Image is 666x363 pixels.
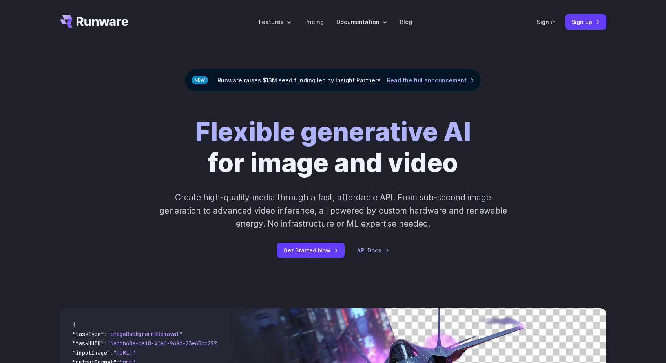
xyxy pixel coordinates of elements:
div: Runware raises $13M seed funding led by Insight Partners [185,69,481,91]
a: Go to / [60,15,128,28]
span: "imageBackgroundRemoval" [107,330,182,338]
label: Features [259,17,292,26]
h1: for image and video [195,116,471,178]
p: Create high-quality media through a fast, affordable API. From sub-second image generation to adv... [158,191,508,230]
span: "[URL]" [113,349,135,356]
span: { [73,321,76,328]
span: : [110,349,113,356]
span: "taskType" [73,330,104,338]
span: : [104,330,107,338]
span: , [135,349,139,356]
a: Sign up [565,14,606,29]
a: Get Started Now [277,243,345,258]
span: : [104,340,107,347]
span: "6adbb68a-ca18-41af-969d-23e65cc2729c" [107,340,226,347]
a: Read the full announcement [387,76,474,85]
a: Sign in [537,17,556,26]
a: API Docs [357,246,389,255]
label: Documentation [336,17,387,26]
span: , [182,330,186,338]
strong: Flexible generative AI [195,116,471,147]
a: Blog [400,17,412,26]
a: Pricing [304,17,324,26]
span: "inputImage" [73,349,110,356]
span: "taskUUID" [73,340,104,347]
